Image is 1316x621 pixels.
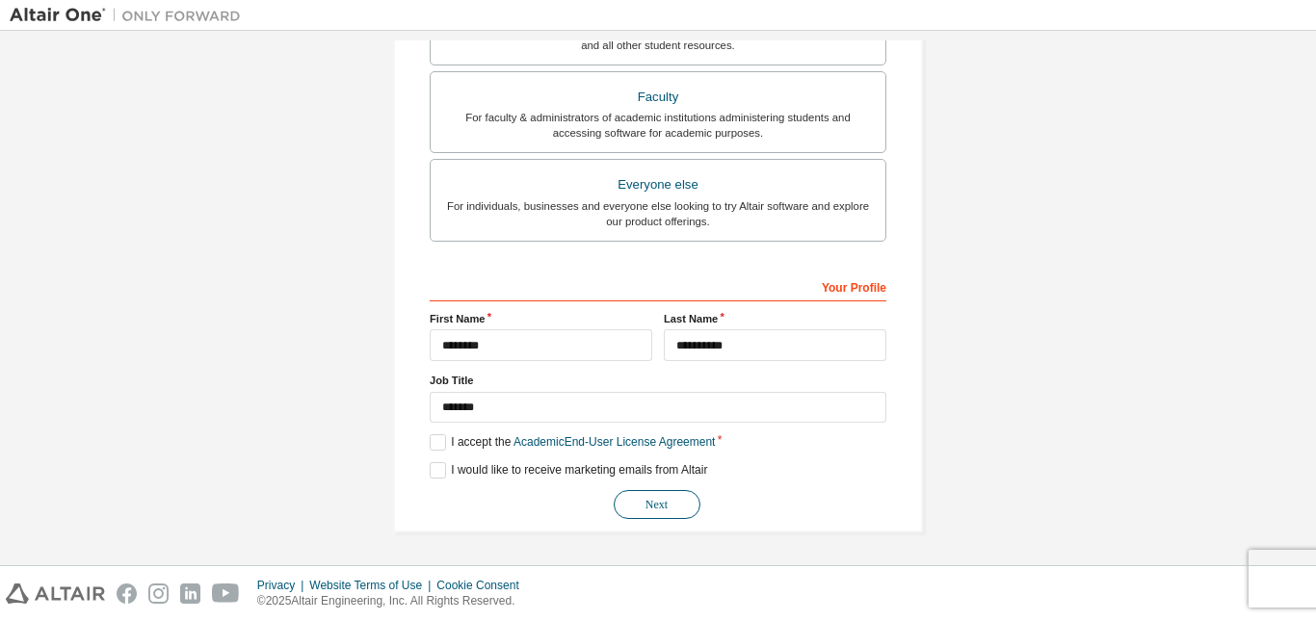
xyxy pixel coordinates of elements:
img: youtube.svg [212,583,240,604]
img: linkedin.svg [180,583,200,604]
label: First Name [430,311,652,326]
img: instagram.svg [148,583,169,604]
div: For individuals, businesses and everyone else looking to try Altair software and explore our prod... [442,198,874,229]
label: I would like to receive marketing emails from Altair [430,462,707,479]
p: © 2025 Altair Engineering, Inc. All Rights Reserved. [257,593,531,609]
img: Altair One [10,6,250,25]
div: Cookie Consent [436,578,530,593]
img: altair_logo.svg [6,583,105,604]
label: I accept the [430,434,715,451]
img: facebook.svg [117,583,137,604]
div: Your Profile [430,271,886,301]
button: Next [614,490,700,519]
div: Everyone else [442,171,874,198]
div: Website Terms of Use [309,578,436,593]
label: Last Name [664,311,886,326]
div: Privacy [257,578,309,593]
div: Faculty [442,84,874,111]
label: Job Title [430,373,886,388]
a: Academic End-User License Agreement [513,435,715,449]
div: For faculty & administrators of academic institutions administering students and accessing softwa... [442,110,874,141]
